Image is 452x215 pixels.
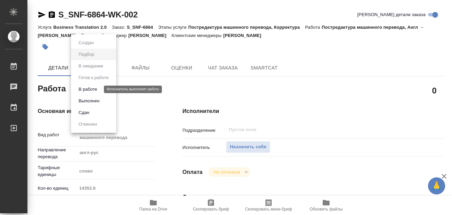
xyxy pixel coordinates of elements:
button: В работе [76,86,99,93]
button: Создан [76,39,96,47]
button: Сдан [76,109,91,116]
button: Готов к работе [76,74,111,81]
button: Подбор [76,51,96,58]
button: В ожидании [76,62,105,70]
button: Выполнен [76,97,102,105]
button: Отменен [76,121,99,128]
